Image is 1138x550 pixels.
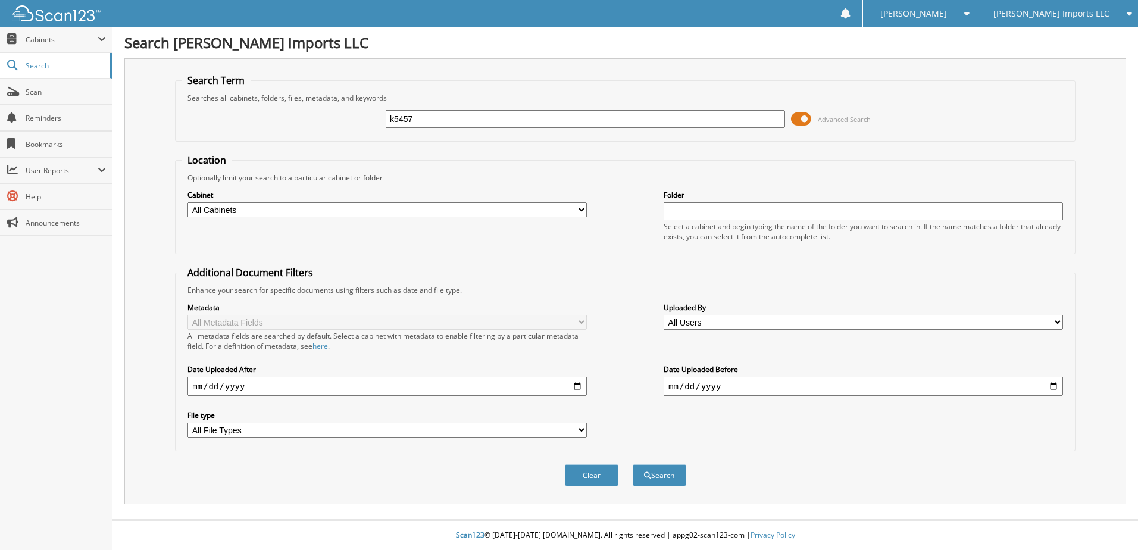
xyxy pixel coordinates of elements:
input: end [664,377,1063,396]
a: here [312,341,328,351]
div: All metadata fields are searched by default. Select a cabinet with metadata to enable filtering b... [187,331,587,351]
span: Bookmarks [26,139,106,149]
span: Advanced Search [818,115,871,124]
a: Privacy Policy [751,530,795,540]
label: File type [187,410,587,420]
iframe: Chat Widget [1078,493,1138,550]
span: [PERSON_NAME] Imports LLC [993,10,1109,17]
span: Scan123 [456,530,484,540]
span: Reminders [26,113,106,123]
div: Searches all cabinets, folders, files, metadata, and keywords [182,93,1069,103]
span: User Reports [26,165,98,176]
span: Search [26,61,104,71]
label: Cabinet [187,190,587,200]
span: [PERSON_NAME] [880,10,947,17]
button: Search [633,464,686,486]
label: Date Uploaded After [187,364,587,374]
legend: Additional Document Filters [182,266,319,279]
legend: Search Term [182,74,251,87]
input: start [187,377,587,396]
div: © [DATE]-[DATE] [DOMAIN_NAME]. All rights reserved | appg02-scan123-com | [112,521,1138,550]
button: Clear [565,464,618,486]
span: Cabinets [26,35,98,45]
img: scan123-logo-white.svg [12,5,101,21]
h1: Search [PERSON_NAME] Imports LLC [124,33,1126,52]
label: Uploaded By [664,302,1063,312]
div: Enhance your search for specific documents using filters such as date and file type. [182,285,1069,295]
label: Date Uploaded Before [664,364,1063,374]
span: Scan [26,87,106,97]
label: Metadata [187,302,587,312]
div: Select a cabinet and begin typing the name of the folder you want to search in. If the name match... [664,221,1063,242]
div: Optionally limit your search to a particular cabinet or folder [182,173,1069,183]
span: Announcements [26,218,106,228]
label: Folder [664,190,1063,200]
legend: Location [182,154,232,167]
span: Help [26,192,106,202]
